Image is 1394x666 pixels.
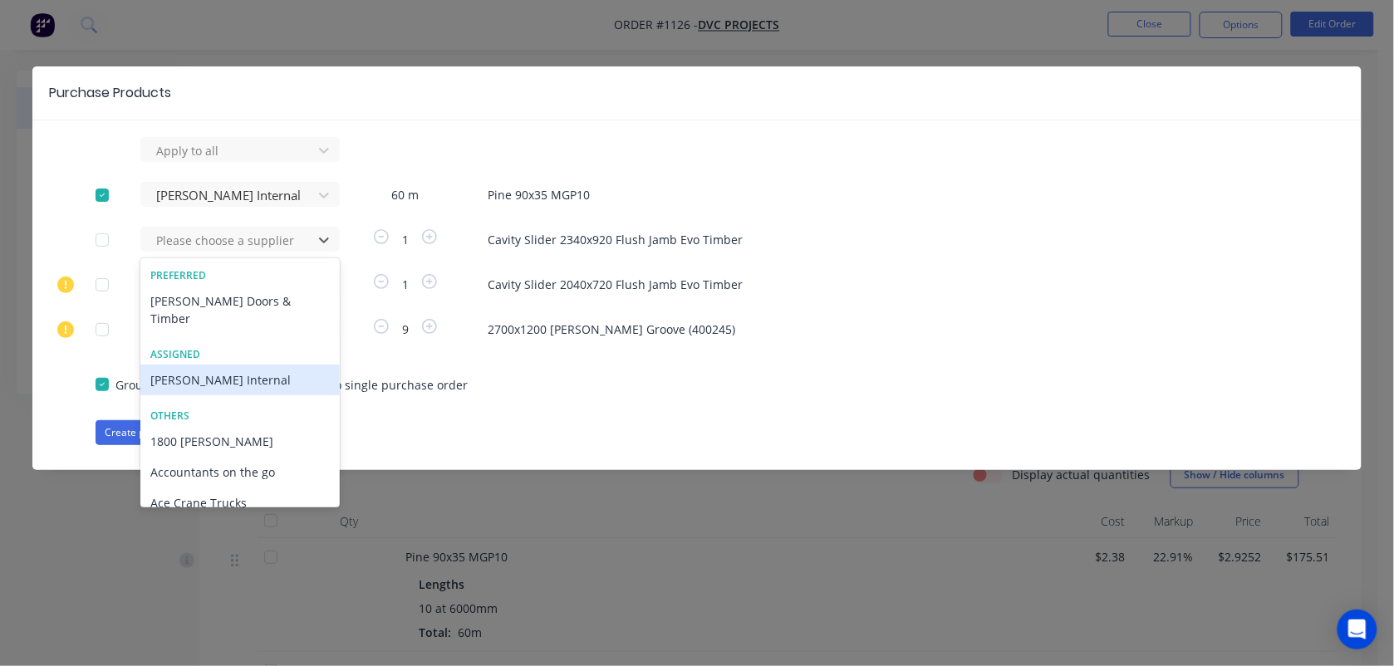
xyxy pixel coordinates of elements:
span: 9 [392,321,419,338]
div: [PERSON_NAME] Internal [140,365,340,395]
div: Accountants on the go [140,457,340,487]
div: Assigned [140,347,340,362]
div: Ace Crane Trucks [140,487,340,518]
span: Pine 90x35 MGP10 [488,186,1298,203]
div: Preferred [140,268,340,283]
div: 1800 [PERSON_NAME] [140,426,340,457]
span: Cavity Slider 2040x720 Flush Jamb Evo Timber [488,276,1298,293]
span: 1 [392,231,419,248]
div: Purchase Products [49,83,171,103]
button: Create purchase(s) [96,420,203,445]
div: Others [140,409,340,424]
span: 1 [392,276,419,293]
span: Cavity Slider 2340x920 Flush Jamb Evo Timber [488,231,1298,248]
span: 2700x1200 [PERSON_NAME] Groove (400245) [488,321,1298,338]
div: Open Intercom Messenger [1338,610,1377,649]
span: 60 m [382,186,429,203]
div: [PERSON_NAME] Doors & Timber [140,286,340,334]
